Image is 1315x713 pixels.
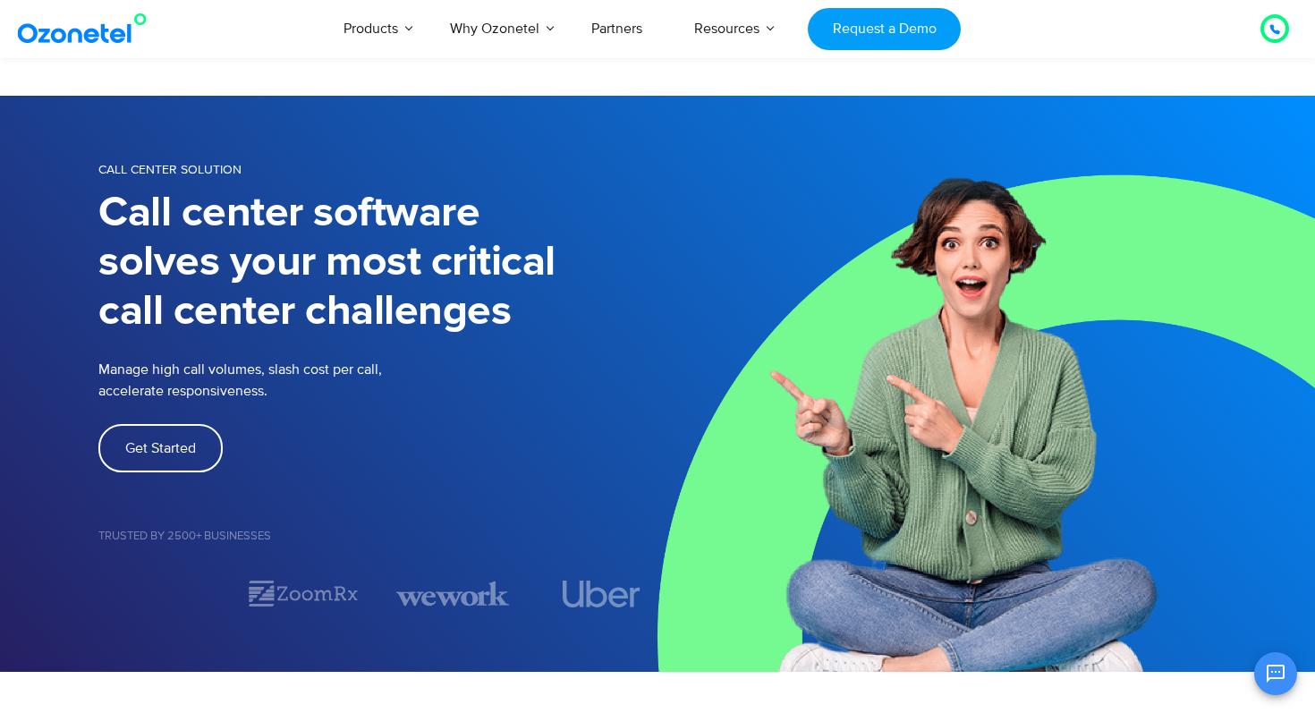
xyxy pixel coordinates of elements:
[98,531,657,542] h5: Trusted by 2500+ Businesses
[247,578,360,609] img: zoomrx
[98,162,242,177] span: Call Center Solution
[98,424,223,472] a: Get Started
[396,578,509,609] div: 3 / 7
[545,581,657,607] div: 4 / 7
[247,578,360,609] div: 2 / 7
[98,583,211,605] div: 1 / 7
[125,441,196,455] span: Get Started
[562,581,640,607] img: uber
[808,8,961,50] a: Request a Demo
[98,189,657,336] h1: Call center software solves your most critical call center challenges
[1254,652,1297,695] button: Open chat
[98,359,501,402] p: Manage high call volumes, slash cost per call, accelerate responsiveness.
[396,578,509,609] img: wework
[98,578,657,609] div: Image Carousel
